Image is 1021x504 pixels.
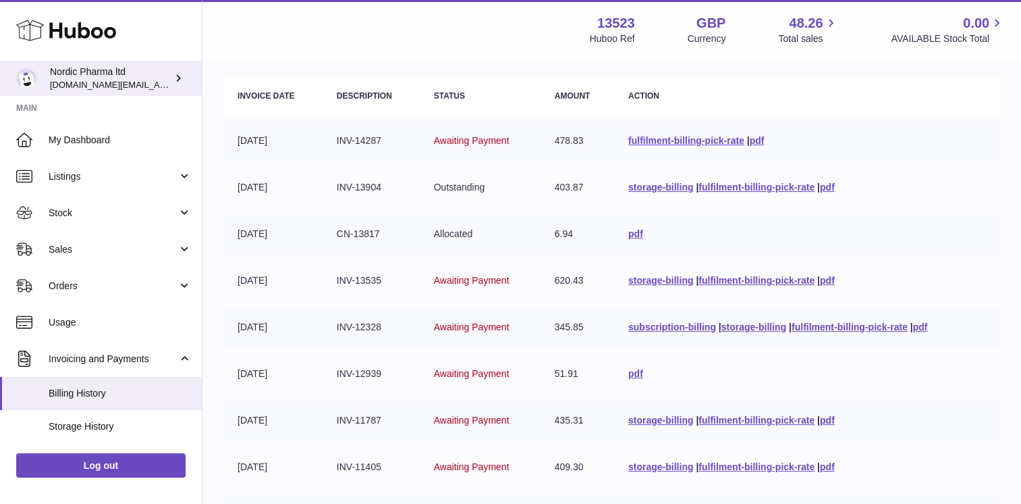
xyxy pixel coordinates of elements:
a: pdf [750,135,765,146]
img: accounts.uk@nordicpharma.com [16,68,36,89]
span: | [817,461,820,472]
a: fulfilment-billing-pick-rate [698,275,815,286]
td: [DATE] [224,447,323,487]
a: storage-billing [628,461,693,472]
a: subscription-billing [628,322,716,332]
strong: Description [337,91,392,101]
td: [DATE] [224,121,323,161]
span: | [747,135,750,146]
a: 0.00 AVAILABLE Stock Total [891,14,1005,45]
span: 48.26 [789,14,823,32]
span: Total sales [778,32,838,45]
span: Usage [49,316,192,329]
a: fulfilment-billing-pick-rate [628,135,744,146]
strong: Amount [555,91,590,101]
a: storage-billing [628,415,693,426]
span: Allocated [434,228,473,239]
a: fulfilment-billing-pick-rate [698,182,815,193]
span: | [817,182,820,193]
span: | [910,322,913,332]
span: | [696,415,698,426]
span: Awaiting Payment [434,461,509,472]
a: storage-billing [628,275,693,286]
strong: Action [628,91,659,101]
div: Nordic Pharma ltd [50,66,171,91]
td: [DATE] [224,168,323,207]
span: | [696,275,698,286]
span: Listings [49,170,177,183]
td: INV-13535 [323,261,420,301]
span: | [696,461,698,472]
td: 6.94 [541,214,615,254]
a: pdf [820,461,835,472]
a: 48.26 Total sales [778,14,838,45]
span: Orders [49,280,177,293]
span: Stock [49,207,177,220]
a: fulfilment-billing-pick-rate [698,415,815,426]
td: INV-11405 [323,447,420,487]
td: CN-13817 [323,214,420,254]
strong: Invoice Date [238,91,294,101]
span: | [817,275,820,286]
td: INV-12939 [323,354,420,394]
a: Log out [16,453,186,478]
span: Awaiting Payment [434,135,509,146]
td: [DATE] [224,307,323,347]
span: 0.00 [963,14,989,32]
span: | [719,322,721,332]
td: [DATE] [224,214,323,254]
td: INV-13904 [323,168,420,207]
td: 345.85 [541,307,615,347]
td: [DATE] [224,401,323,440]
span: Storage History [49,420,192,433]
span: | [696,182,698,193]
span: Sales [49,243,177,256]
span: AVAILABLE Stock Total [891,32,1005,45]
td: INV-11787 [323,401,420,440]
td: 403.87 [541,168,615,207]
a: fulfilment-billing-pick-rate [792,322,908,332]
strong: GBP [696,14,725,32]
strong: Status [434,91,465,101]
span: Outstanding [434,182,485,193]
span: Awaiting Payment [434,415,509,426]
a: pdf [628,368,643,379]
span: Awaiting Payment [434,368,509,379]
td: 51.91 [541,354,615,394]
td: 620.43 [541,261,615,301]
a: pdf [820,182,835,193]
strong: 13523 [597,14,635,32]
td: INV-12328 [323,307,420,347]
div: Currency [688,32,726,45]
td: 478.83 [541,121,615,161]
span: My Dashboard [49,134,192,147]
span: [DOMAIN_NAME][EMAIL_ADDRESS][DOMAIN_NAME] [50,79,269,90]
a: pdf [913,322,928,332]
span: | [817,415,820,426]
td: [DATE] [224,354,323,394]
a: storage-billing [628,182,693,193]
span: Awaiting Payment [434,322,509,332]
td: [DATE] [224,261,323,301]
a: pdf [820,275,835,286]
td: INV-14287 [323,121,420,161]
span: Awaiting Payment [434,275,509,286]
span: Billing History [49,387,192,400]
td: 435.31 [541,401,615,440]
span: Invoicing and Payments [49,353,177,366]
div: Huboo Ref [590,32,635,45]
td: 409.30 [541,447,615,487]
a: fulfilment-billing-pick-rate [698,461,815,472]
a: storage-billing [721,322,786,332]
span: | [789,322,792,332]
a: pdf [820,415,835,426]
a: pdf [628,228,643,239]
